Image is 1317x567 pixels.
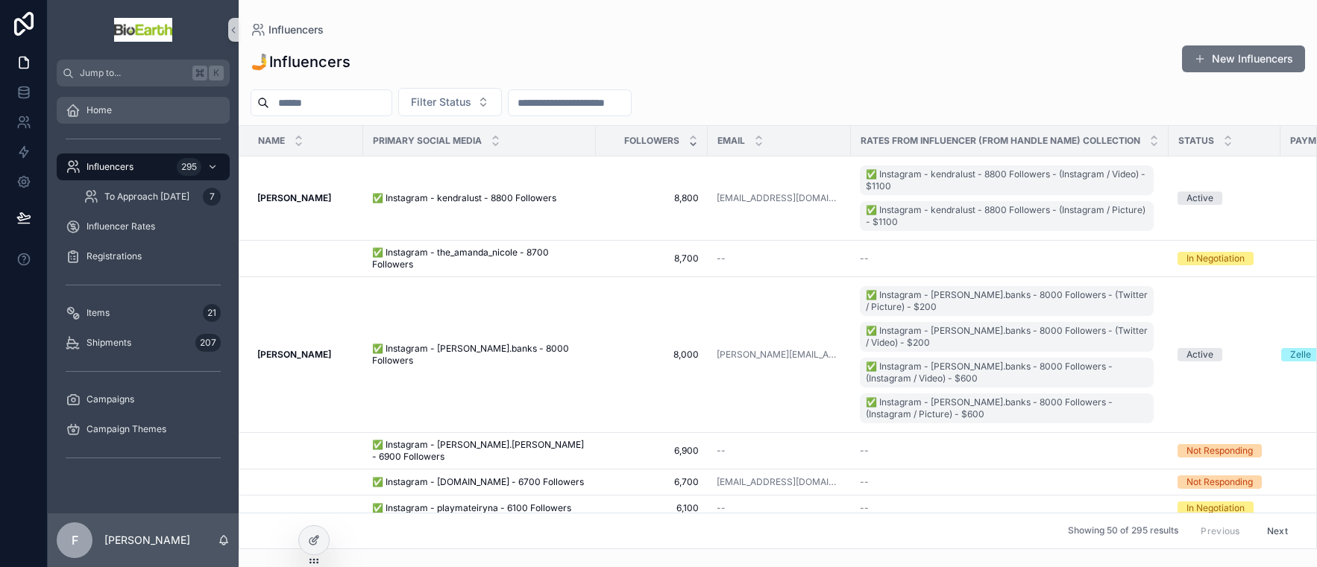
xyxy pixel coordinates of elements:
[1178,475,1272,489] a: Not Responding
[75,183,230,210] a: To Approach [DATE]7
[1186,444,1253,457] div: Not Responding
[717,502,842,514] a: --
[87,307,110,319] span: Items
[1186,475,1253,489] div: Not Responding
[258,135,285,147] span: Name
[80,67,186,79] span: Jump to...
[717,192,842,204] a: [EMAIL_ADDRESS][DOMAIN_NAME]
[866,325,1148,349] span: ✅ Instagram - [PERSON_NAME].banks - 8000 Followers - (Twitter / Video) - $200
[203,188,221,206] div: 7
[57,153,230,180] a: Influencers295
[48,86,239,489] div: scrollable content
[1186,501,1245,515] div: In Negotiation
[57,213,230,240] a: Influencer Rates
[1068,525,1178,537] span: Showing 50 of 295 results
[87,423,166,435] span: Campaign Themes
[104,533,190,548] p: [PERSON_NAME]
[372,476,587,488] a: ✅ Instagram - [DOMAIN_NAME] - 6700 Followers
[861,135,1140,147] span: Rates from influencer (from handle name) collection
[860,445,1160,457] a: --
[860,162,1160,234] a: ✅ Instagram - kendralust - 8800 Followers - (Instagram / Video) - $1100✅ Instagram - kendralust -...
[624,135,679,147] span: Followers
[104,191,189,203] span: To Approach [DATE]
[87,393,134,405] span: Campaigns
[372,502,587,514] a: ✅ Instagram - playmateiryna - 6100 Followers
[257,192,331,203] strong: [PERSON_NAME]
[605,349,699,361] a: 8,000
[210,67,222,79] span: K
[57,97,230,124] a: Home
[372,439,587,463] a: ✅ Instagram - [PERSON_NAME].[PERSON_NAME] - 6900 Followers
[717,253,842,265] a: --
[860,201,1154,231] a: ✅ Instagram - kendralust - 8800 Followers - (Instagram / Picture) - $1100
[717,502,726,514] span: --
[398,88,502,116] button: Select Button
[860,445,869,457] span: --
[372,192,587,204] a: ✅ Instagram - kendralust - 8800 Followers
[1178,252,1272,265] a: In Negotiation
[605,476,699,488] span: 6,700
[866,289,1148,313] span: ✅ Instagram - [PERSON_NAME].banks - 8000 Followers - (Twitter / Picture) - $200
[605,192,699,204] a: 8,800
[373,135,482,147] span: Primary Social Media
[860,502,869,514] span: --
[1,72,28,98] iframe: Spotlight
[87,250,142,262] span: Registrations
[72,531,78,549] span: F
[57,60,230,86] button: Jump to...K
[866,168,1148,192] span: ✅ Instagram - kendralust - 8800 Followers - (Instagram / Video) - $1100
[605,502,699,514] a: 6,100
[1290,348,1311,361] div: Zelle
[257,349,354,361] a: [PERSON_NAME]
[866,204,1148,228] span: ✅ Instagram - kendralust - 8800 Followers - (Instagram / Picture) - $1100
[372,502,571,514] span: ✅ Instagram - playmateiryna - 6100 Followers
[605,445,699,457] a: 6,900
[860,476,869,488] span: --
[866,396,1148,420] span: ✅ Instagram - [PERSON_NAME].banks - 8000 Followers - (Instagram / Picture) - $600
[372,247,587,270] a: ✅ Instagram - the_amanda_nicole - 8700 Followers
[1178,135,1214,147] span: Status
[372,343,587,367] a: ✅ Instagram - [PERSON_NAME].banks - 8000 Followers
[717,135,745,147] span: Email
[257,192,354,204] a: [PERSON_NAME]
[860,322,1154,352] a: ✅ Instagram - [PERSON_NAME].banks - 8000 Followers - (Twitter / Video) - $200
[860,358,1154,387] a: ✅ Instagram - [PERSON_NAME].banks - 8000 Followers - (Instagram / Video) - $600
[1257,519,1298,542] button: Next
[1186,348,1213,361] div: Active
[860,502,1160,514] a: --
[177,158,201,176] div: 295
[717,253,726,265] span: --
[1178,444,1272,457] a: Not Responding
[372,476,584,488] span: ✅ Instagram - [DOMAIN_NAME] - 6700 Followers
[605,253,699,265] a: 8,700
[57,329,230,356] a: Shipments207
[57,300,230,326] a: Items21
[57,386,230,413] a: Campaigns
[717,476,842,488] a: [EMAIL_ADDRESS][DOMAIN_NAME]
[87,161,133,173] span: Influencers
[1182,45,1305,72] button: New Influencers
[1186,252,1245,265] div: In Negotiation
[87,221,155,232] span: Influencer Rates
[114,18,172,42] img: App logo
[57,243,230,270] a: Registrations
[1178,348,1272,361] a: Active
[57,416,230,443] a: Campaign Themes
[87,104,112,116] span: Home
[717,349,842,361] a: [PERSON_NAME][EMAIL_ADDRESS][DOMAIN_NAME]
[860,393,1154,423] a: ✅ Instagram - [PERSON_NAME].banks - 8000 Followers - (Instagram / Picture) - $600
[411,95,471,110] span: Filter Status
[860,476,1160,488] a: --
[268,22,324,37] span: Influencers
[203,304,221,322] div: 21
